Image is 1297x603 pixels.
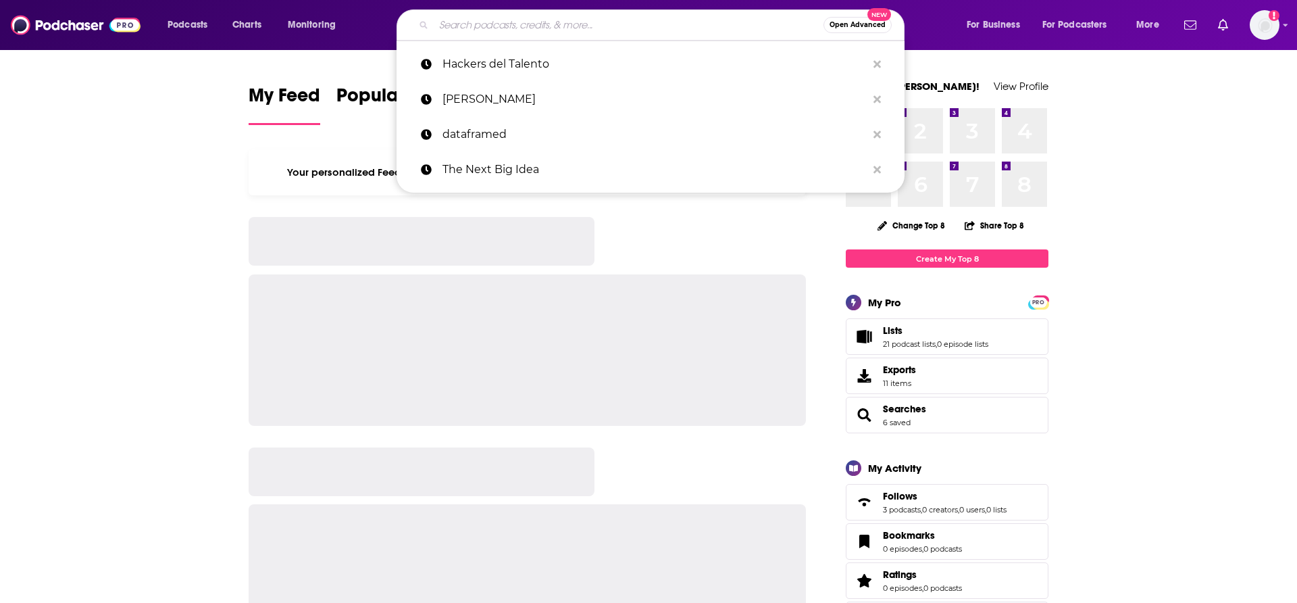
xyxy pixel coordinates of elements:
a: 6 saved [883,418,911,427]
a: The Next Big Idea [397,152,905,187]
span: Ratings [846,562,1048,599]
a: 0 episode lists [937,339,988,349]
p: The Next Big Idea [442,152,867,187]
span: , [922,583,923,593]
a: Bookmarks [850,532,878,551]
span: Lists [846,318,1048,355]
span: New [867,8,892,21]
a: View Profile [994,80,1048,93]
button: open menu [1127,14,1176,36]
button: Show profile menu [1250,10,1279,40]
a: Exports [846,358,1048,394]
a: 3 podcasts [883,505,921,514]
a: 0 users [959,505,985,514]
span: , [921,505,922,514]
a: Create My Top 8 [846,249,1048,268]
span: Ratings [883,569,917,581]
span: Charts [232,16,261,34]
span: Logged in as megcassidy [1250,10,1279,40]
span: Follows [883,490,917,502]
span: , [936,339,937,349]
div: Your personalized Feed is curated based on the Podcasts, Creators, Users, and Lists that you Follow. [249,149,806,195]
span: For Business [967,16,1020,34]
span: Open Advanced [830,22,886,28]
a: [PERSON_NAME] [397,82,905,117]
a: PRO [1030,297,1046,307]
p: Hackers del Talento [442,47,867,82]
img: Podchaser - Follow, Share and Rate Podcasts [11,12,141,38]
span: Exports [883,364,916,376]
span: Bookmarks [883,529,935,541]
div: My Activity [868,462,921,475]
span: Exports [850,366,878,385]
a: Welcome [PERSON_NAME]! [846,80,980,93]
a: 0 episodes [883,544,922,554]
a: Show notifications dropdown [1179,14,1202,37]
a: 0 podcasts [923,544,962,554]
span: Podcasts [168,16,207,34]
a: Ratings [883,569,962,581]
input: Search podcasts, credits, & more... [434,14,823,36]
span: Searches [846,397,1048,433]
a: 21 podcast lists [883,339,936,349]
span: For Podcasters [1042,16,1107,34]
span: , [985,505,986,514]
a: Charts [224,14,270,36]
div: Search podcasts, credits, & more... [409,9,917,41]
a: Ratings [850,571,878,590]
span: Bookmarks [846,523,1048,560]
span: , [958,505,959,514]
a: 0 episodes [883,583,922,593]
a: Show notifications dropdown [1213,14,1234,37]
span: 11 items [883,379,916,388]
img: User Profile [1250,10,1279,40]
a: Popular Feed [336,84,451,125]
a: 0 creators [922,505,958,514]
a: Searches [850,406,878,425]
button: Share Top 8 [964,212,1025,239]
button: Open AdvancedNew [823,17,892,33]
span: My Feed [249,84,320,115]
button: open menu [278,14,353,36]
span: Monitoring [288,16,336,34]
span: Lists [883,324,902,337]
button: open menu [957,14,1037,36]
a: Follows [883,490,1007,502]
a: Bookmarks [883,529,962,541]
button: Change Top 8 [869,217,953,234]
a: My Feed [249,84,320,125]
span: Follows [846,484,1048,521]
p: dataframed [442,117,867,152]
span: , [922,544,923,554]
svg: Add a profile image [1269,10,1279,21]
button: open menu [158,14,225,36]
div: My Pro [868,296,901,309]
a: dataframed [397,117,905,152]
a: Lists [883,324,988,337]
p: jody carrington [442,82,867,117]
button: open menu [1034,14,1127,36]
a: 0 lists [986,505,1007,514]
a: Follows [850,493,878,512]
span: More [1136,16,1159,34]
a: Hackers del Talento [397,47,905,82]
a: Searches [883,403,926,415]
a: Lists [850,327,878,346]
a: 0 podcasts [923,583,962,593]
span: Popular Feed [336,84,451,115]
